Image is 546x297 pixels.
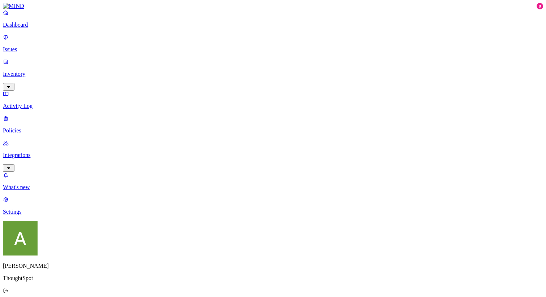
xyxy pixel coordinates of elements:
p: Policies [3,127,543,134]
img: MIND [3,3,24,9]
p: Activity Log [3,103,543,109]
p: Dashboard [3,22,543,28]
img: Alessio Faiella [3,221,38,255]
p: Issues [3,46,543,53]
div: 8 [537,3,543,9]
p: ThoughtSpot [3,275,543,281]
p: [PERSON_NAME] [3,263,543,269]
p: Integrations [3,152,543,158]
p: Settings [3,209,543,215]
p: What's new [3,184,543,191]
p: Inventory [3,71,543,77]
